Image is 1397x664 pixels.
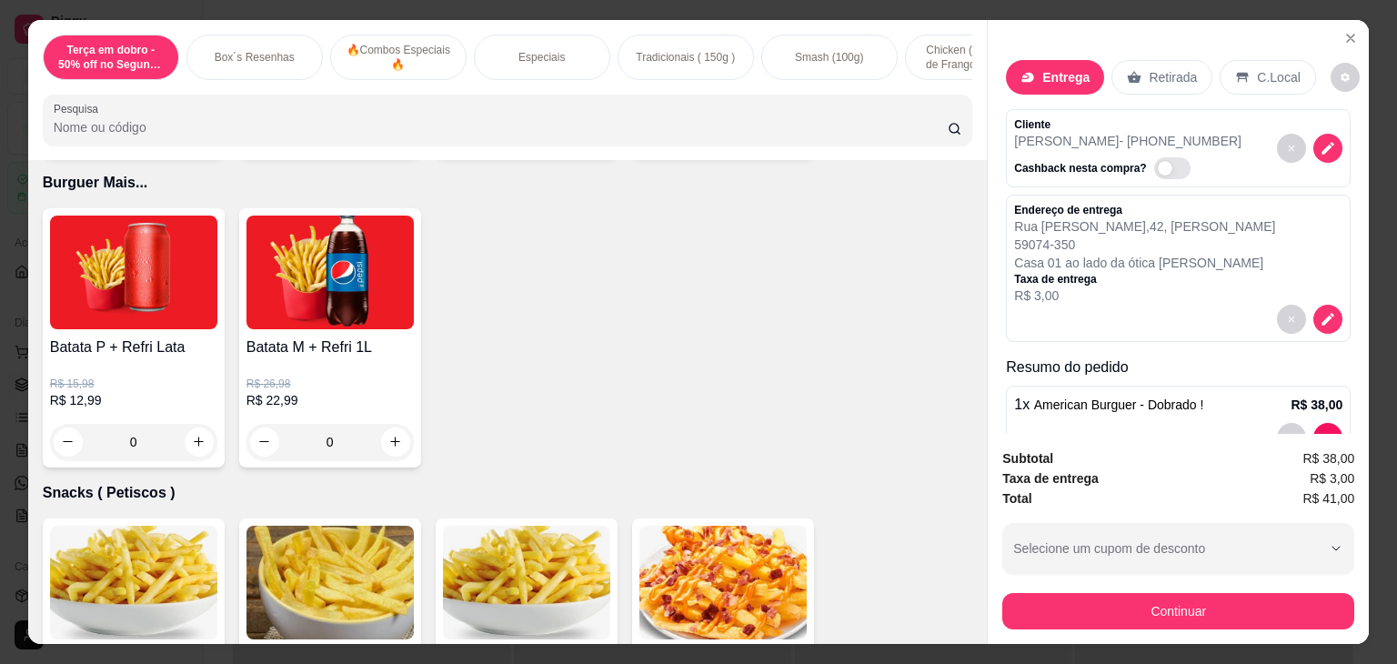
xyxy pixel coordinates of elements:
[1002,491,1031,506] strong: Total
[1014,117,1241,132] p: Cliente
[1006,357,1351,378] p: Resumo do pedido
[920,43,1026,72] p: Chicken ( Burguers de Frango )( 120g )
[246,216,414,329] img: product-image
[54,118,948,136] input: Pesquisa
[1291,396,1342,414] p: R$ 38,00
[1302,488,1354,508] span: R$ 41,00
[1014,236,1275,254] p: 59074-350
[1014,203,1275,217] p: Endereço de entrega
[346,43,451,72] p: 🔥Combos Especiais 🔥
[1302,448,1354,468] span: R$ 38,00
[1336,24,1365,53] button: Close
[1014,394,1203,416] p: 1 x
[1014,287,1275,305] p: R$ 3,00
[1154,157,1198,179] label: Automatic updates
[1313,134,1342,163] button: decrease-product-quantity
[1014,272,1275,287] p: Taxa de entrega
[1277,305,1306,334] button: decrease-product-quantity
[1331,63,1360,92] button: decrease-product-quantity
[54,101,105,116] label: Pesquisa
[1002,451,1053,466] strong: Subtotal
[50,337,217,358] h4: Batata P + Refri Lata
[636,50,735,65] p: Tradicionais ( 150g )
[50,216,217,329] img: product-image
[1002,523,1354,574] button: Selecione um cupom de desconto
[1014,254,1275,272] p: Casa 01 ao lado da ótica [PERSON_NAME]
[246,391,414,409] p: R$ 22,99
[246,337,414,358] h4: Batata M + Refri 1L
[443,526,610,639] img: product-image
[215,50,295,65] p: Box´s Resenhas
[381,428,410,457] button: increase-product-quantity
[50,391,217,409] p: R$ 12,99
[1002,471,1099,486] strong: Taxa de entrega
[1313,305,1342,334] button: decrease-product-quantity
[1042,68,1090,86] p: Entrega
[1002,593,1354,629] button: Continuar
[58,43,164,72] p: Terça em dobro - 50% off no Segundo Burguer!
[1257,68,1300,86] p: C.Local
[250,428,279,457] button: decrease-product-quantity
[1014,161,1146,176] p: Cashback nesta compra?
[1014,217,1275,236] p: Rua [PERSON_NAME] , 42 , [PERSON_NAME]
[1277,134,1306,163] button: decrease-product-quantity
[185,428,214,457] button: increase-product-quantity
[795,50,863,65] p: Smash (100g)
[1034,397,1204,412] span: American Burguer - Dobrado !
[518,50,565,65] p: Especiais
[50,526,217,639] img: product-image
[1310,468,1354,488] span: R$ 3,00
[246,377,414,391] p: R$ 26,98
[43,482,973,504] p: Snacks ( Petiscos )
[50,377,217,391] p: R$ 15,98
[1277,423,1306,452] button: decrease-product-quantity
[1014,132,1241,150] p: [PERSON_NAME] - [PHONE_NUMBER]
[1313,423,1342,452] button: decrease-product-quantity
[1149,68,1197,86] p: Retirada
[54,428,83,457] button: decrease-product-quantity
[246,526,414,639] img: product-image
[43,172,973,194] p: Burguer Mais...
[639,526,807,639] img: product-image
